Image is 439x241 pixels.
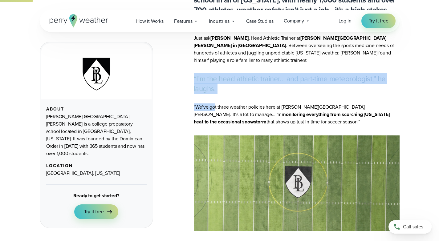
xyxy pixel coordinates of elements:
[369,17,388,25] span: Try it free
[194,74,400,94] p: “I’m the head athletic trainer… and part-time meteorologist,” he laughs.
[194,135,400,231] img: Bishop Lynch High School
[241,15,279,27] a: Case Studies
[174,18,193,25] span: Features
[339,17,352,25] a: Log in
[339,17,352,24] span: Log in
[46,113,147,157] div: [PERSON_NAME][GEOGRAPHIC_DATA][PERSON_NAME] is a college preparatory school located in [GEOGRAPHI...
[209,18,229,25] span: Industries
[194,111,390,125] strong: monitoring everything from scorching [US_STATE] heat to the occasional snowstorm
[136,18,164,25] span: How it Works
[84,208,104,215] span: Try it free
[388,220,432,234] a: Call sales
[361,14,396,28] a: Try it free
[210,34,249,42] strong: [PERSON_NAME]
[246,18,274,25] span: Case Studies
[46,163,147,168] div: Location
[73,192,119,199] div: Ready to get started?
[194,103,400,126] p: “We’ve got three weather policies here at [PERSON_NAME][GEOGRAPHIC_DATA][PERSON_NAME]. It’s a lot...
[76,51,117,92] img: Bishop Lynch High School
[46,107,147,112] div: About
[74,204,119,219] a: Try it free
[131,15,169,27] a: How it Works
[46,170,147,177] div: [GEOGRAPHIC_DATA], [US_STATE]
[194,34,387,49] strong: [PERSON_NAME][GEOGRAPHIC_DATA][PERSON_NAME] in [GEOGRAPHIC_DATA]
[403,223,423,231] span: Call sales
[194,34,400,64] p: Just ask , Head Athletic Trainer at . Between overseeing the sports medicine needs of hundreds of...
[284,17,304,25] span: Company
